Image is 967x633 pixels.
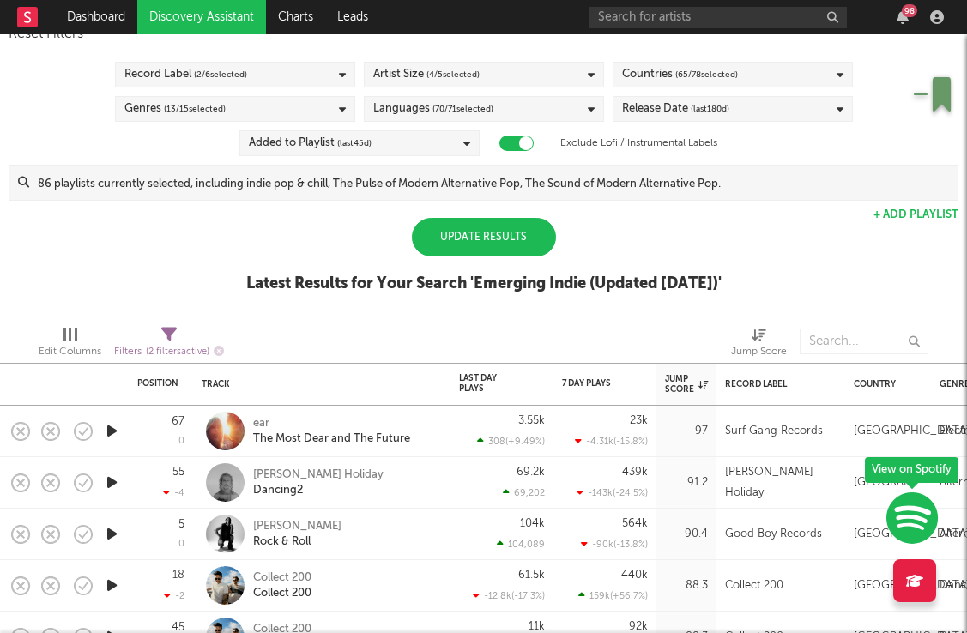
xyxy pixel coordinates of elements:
span: ( 2 / 6 selected) [194,64,247,85]
div: 0 [178,540,184,549]
div: Record Label [124,64,247,85]
div: ear [253,416,410,431]
div: Jump Score [731,341,787,362]
div: Good Boy Records [725,524,822,545]
div: Dancing2 [253,483,384,498]
a: earThe Most Dear and The Future [253,416,410,447]
div: 5 [178,519,184,530]
div: 67 [172,416,184,427]
div: Position [137,378,178,389]
div: 7 Day Plays [562,378,622,389]
div: 90.4 [665,524,708,545]
div: Track [202,379,433,389]
div: Release Date [622,99,729,119]
div: Edit Columns [39,341,101,362]
div: -12.8k ( -17.3 % ) [473,590,545,601]
div: 439k [622,467,648,478]
div: [PERSON_NAME] Holiday [253,467,384,483]
div: [PERSON_NAME] Holiday [725,462,837,503]
div: Countries [622,64,738,85]
div: [PERSON_NAME] [253,519,341,534]
div: Rock & Roll [253,534,341,550]
div: View on Spotify [865,457,958,483]
div: Country [854,379,914,389]
div: Collect 200 [253,586,311,601]
span: ( 2 filters active) [146,347,209,357]
span: ( 70 / 71 selected) [432,99,493,119]
a: [PERSON_NAME]Rock & Roll [253,519,341,550]
div: 104k [520,518,545,529]
div: Record Label [725,379,828,389]
div: Collect 200 [253,570,311,586]
div: Update Results [412,218,556,256]
div: -2 [164,590,184,601]
div: 92k [629,621,648,632]
div: 55 [172,467,184,478]
span: ( 65 / 78 selected) [675,64,738,85]
div: Surf Gang Records [725,421,823,442]
div: 61.5k [518,570,545,581]
button: + Add Playlist [873,209,958,220]
div: 98 [902,4,917,17]
label: Exclude Lofi / Instrumental Labels [560,133,717,154]
div: -143k ( -24.5 % ) [577,487,648,498]
div: 159k ( +56.7 % ) [578,590,648,601]
div: -4 [163,487,184,498]
a: Collect 200Collect 200 [253,570,311,601]
div: 69.2k [517,467,545,478]
div: 88.3 [665,576,708,596]
div: Last Day Plays [459,373,519,394]
div: 45 [172,622,184,633]
input: Search for artists [589,7,847,28]
span: (last 180 d) [691,99,729,119]
div: The Most Dear and The Future [253,431,410,447]
span: ( 13 / 15 selected) [164,99,226,119]
div: 91.2 [665,473,708,493]
div: -90k ( -13.8 % ) [581,539,648,550]
a: [PERSON_NAME] HolidayDancing2 [253,467,384,498]
div: -4.31k ( -15.8 % ) [575,436,648,447]
div: Edit Columns [39,320,101,370]
div: [GEOGRAPHIC_DATA] [854,473,922,493]
input: 86 playlists currently selected, including indie pop & chill, The Pulse of Modern Alternative Pop... [29,166,958,200]
div: 0 [178,437,184,446]
div: 11k [529,621,545,632]
div: 23k [630,415,648,426]
span: ( 4 / 5 selected) [426,64,480,85]
div: Languages [373,99,493,119]
div: 308 ( +9.49 % ) [477,436,545,447]
div: Latest Results for Your Search ' Emerging Indie (Updated [DATE]) ' [246,274,722,294]
div: 97 [665,421,708,442]
div: Genres [124,99,226,119]
div: Filters [114,341,224,363]
input: Search... [800,329,928,354]
div: Jump Score [731,320,787,370]
div: 564k [622,518,648,529]
div: 440k [621,570,648,581]
div: Collect 200 [725,576,783,596]
div: Jump Score [665,374,708,395]
span: (last 45 d) [337,133,372,154]
div: Added to Playlist [249,133,372,154]
div: 104,089 [497,539,545,550]
div: Reset Filters [9,24,958,45]
div: 3.55k [518,415,545,426]
button: 98 [897,10,909,24]
div: Filters(2 filters active) [114,320,224,370]
div: Artist Size [373,64,480,85]
div: 18 [172,570,184,581]
div: 69,202 [503,487,545,498]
